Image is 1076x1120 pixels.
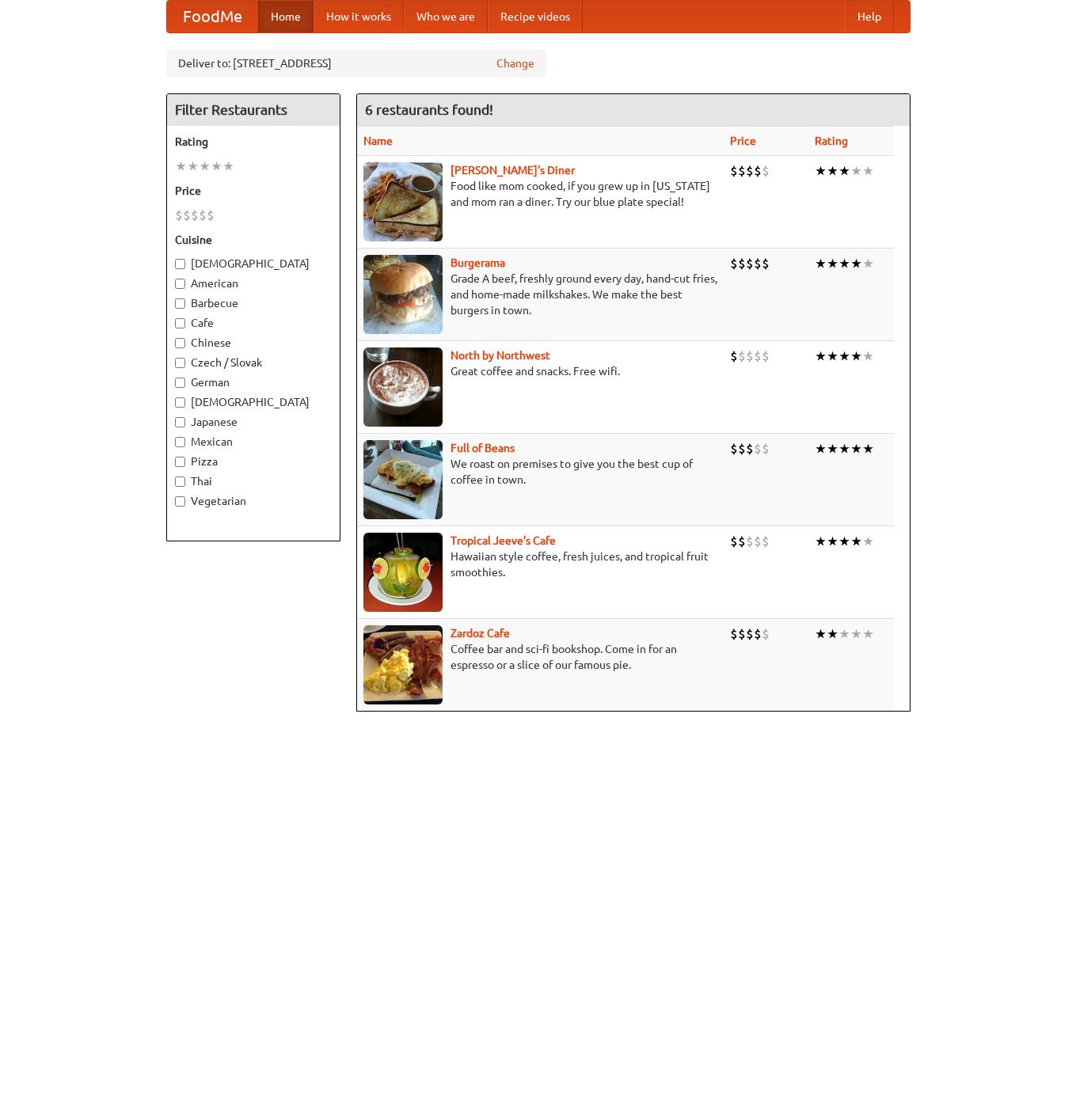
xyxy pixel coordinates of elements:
[258,1,314,32] a: Home
[175,183,332,199] h5: Price
[175,358,185,368] input: Czech / Slovak
[363,641,717,673] p: Coffee bar and sci-fi bookshop. Come in for an espresso or a slice of our famous pie.
[175,232,332,248] h5: Cuisine
[175,335,332,351] label: Chinese
[738,440,746,457] li: $
[815,533,827,550] li: ★
[827,255,838,272] li: ★
[363,255,443,334] img: burgerama.jpg
[754,347,762,365] li: $
[730,533,738,550] li: $
[314,1,404,32] a: How it works
[746,533,754,550] li: $
[738,347,746,365] li: $
[827,625,838,643] li: ★
[175,207,183,224] li: $
[827,347,838,365] li: ★
[199,207,207,224] li: $
[850,347,862,365] li: ★
[175,476,185,487] input: Thai
[451,349,550,362] a: North by Northwest
[738,162,746,180] li: $
[199,158,211,175] li: ★
[762,255,770,272] li: $
[175,338,185,348] input: Chinese
[363,549,717,580] p: Hawaiian style coffee, fresh juices, and tropical fruit smoothies.
[175,374,332,390] label: German
[363,347,443,427] img: north.jpg
[363,178,717,210] p: Food like mom cooked, if you grew up in [US_STATE] and mom ran a diner. Try our blue plate special!
[746,347,754,365] li: $
[862,533,874,550] li: ★
[404,1,488,32] a: Who we are
[363,440,443,519] img: beans.jpg
[754,625,762,643] li: $
[815,255,827,272] li: ★
[754,162,762,180] li: $
[862,625,874,643] li: ★
[363,135,393,147] a: Name
[738,255,746,272] li: $
[187,158,199,175] li: ★
[827,440,838,457] li: ★
[175,496,185,507] input: Vegetarian
[845,1,894,32] a: Help
[838,440,850,457] li: ★
[175,256,332,271] label: [DEMOGRAPHIC_DATA]
[363,456,717,488] p: We roast on premises to give you the best cup of coffee in town.
[175,394,332,410] label: [DEMOGRAPHIC_DATA]
[166,49,546,78] div: Deliver to: [STREET_ADDRESS]
[167,1,258,32] a: FoodMe
[451,164,575,177] a: [PERSON_NAME]'s Diner
[451,256,505,269] a: Burgerama
[175,473,332,489] label: Thai
[754,533,762,550] li: $
[862,347,874,365] li: ★
[363,533,443,612] img: jeeves.jpg
[738,625,746,643] li: $
[175,397,185,408] input: [DEMOGRAPHIC_DATA]
[746,162,754,180] li: $
[175,457,185,467] input: Pizza
[850,440,862,457] li: ★
[754,440,762,457] li: $
[191,207,199,224] li: $
[730,625,738,643] li: $
[451,442,515,454] a: Full of Beans
[451,627,510,640] b: Zardoz Cafe
[762,533,770,550] li: $
[183,207,191,224] li: $
[175,298,185,309] input: Barbecue
[862,162,874,180] li: ★
[815,625,827,643] li: ★
[838,625,850,643] li: ★
[175,355,332,370] label: Czech / Slovak
[363,625,443,704] img: zardoz.jpg
[496,55,534,71] a: Change
[175,493,332,509] label: Vegetarian
[222,158,234,175] li: ★
[211,158,222,175] li: ★
[850,625,862,643] li: ★
[762,162,770,180] li: $
[175,414,332,430] label: Japanese
[838,162,850,180] li: ★
[838,533,850,550] li: ★
[815,135,848,147] a: Rating
[175,417,185,427] input: Japanese
[451,534,556,547] a: Tropical Jeeve's Cafe
[363,363,717,379] p: Great coffee and snacks. Free wifi.
[730,135,756,147] a: Price
[738,533,746,550] li: $
[815,440,827,457] li: ★
[815,347,827,365] li: ★
[175,454,332,469] label: Pizza
[850,162,862,180] li: ★
[730,162,738,180] li: $
[175,315,332,331] label: Cafe
[730,347,738,365] li: $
